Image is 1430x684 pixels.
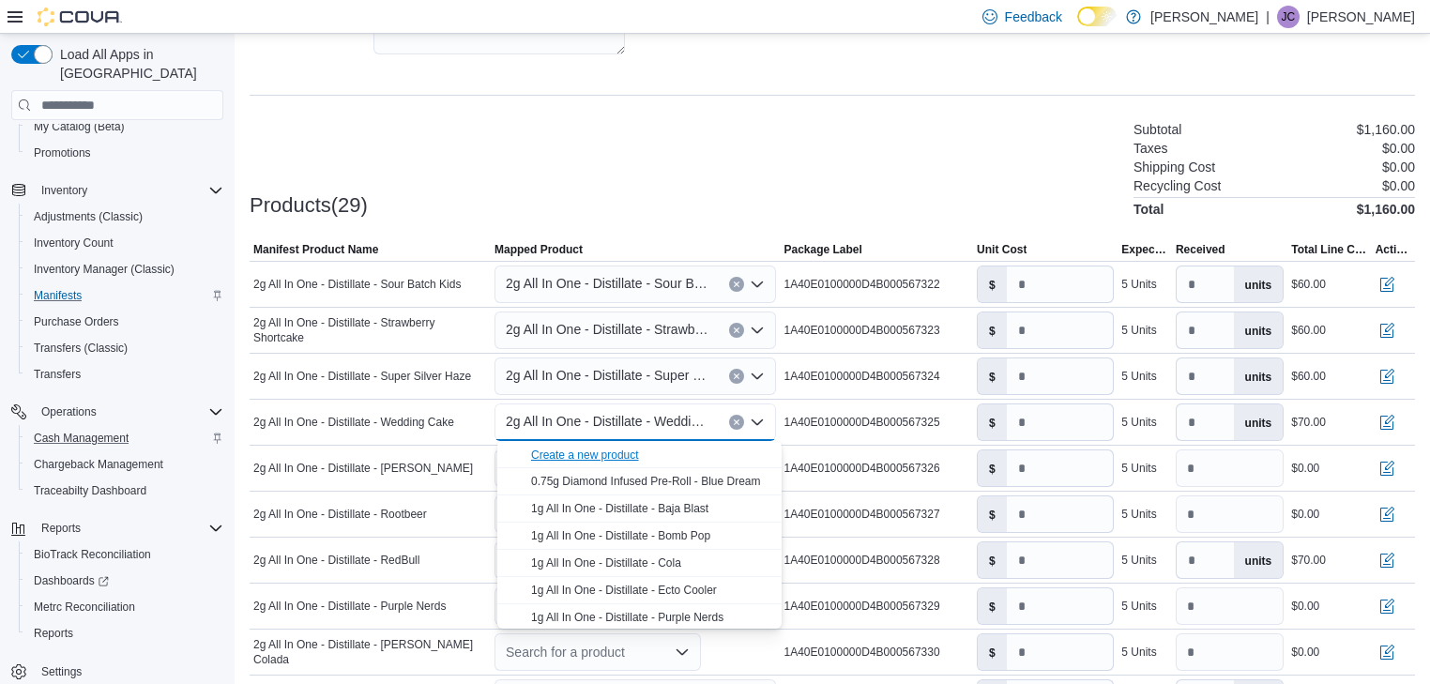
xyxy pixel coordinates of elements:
span: Chargeback Management [34,457,163,472]
h4: $1,160.00 [1357,202,1415,217]
div: $70.00 [1291,553,1326,568]
label: $ [978,312,1007,348]
button: Promotions [19,140,231,166]
button: Open list of options [675,645,690,660]
a: Manifests [26,284,89,307]
span: 2g All In One - Distillate - Super Silver Haze [253,369,471,384]
a: BioTrack Reconciliation [26,543,159,566]
span: My Catalog (Beta) [34,119,125,134]
span: Dashboards [26,570,223,592]
div: $60.00 [1291,277,1326,292]
span: Manifests [26,284,223,307]
button: 1g All In One - Distillate - Purple Nerds [497,604,782,631]
div: $0.00 [1291,461,1319,476]
h6: Shipping Cost [1133,160,1215,175]
span: Operations [34,401,223,423]
button: Create a new product [497,441,782,468]
span: Transfers [26,363,223,386]
span: 2g All In One - Distillate - Wedding Cake [506,410,710,433]
span: 1g All In One - Distillate - Baja Blast [531,502,708,515]
p: $0.00 [1382,160,1415,175]
label: units [1234,358,1284,394]
button: Operations [4,399,231,425]
button: My Catalog (Beta) [19,114,231,140]
h6: Taxes [1133,141,1168,156]
span: 1A40E0100000D4B000567323 [783,323,939,338]
label: $ [978,358,1007,394]
span: 2g All In One - Distillate - RedBull [253,553,419,568]
span: Manifest Product Name [253,242,378,257]
a: Adjustments (Classic) [26,205,150,228]
a: Promotions [26,142,99,164]
span: Transfers (Classic) [26,337,223,359]
input: Dark Mode [1077,7,1117,26]
div: Jasmine Craig [1277,6,1300,28]
button: Create a new product [531,448,639,463]
span: 1g All In One - Distillate - Bomb Pop [531,529,710,542]
button: BioTrack Reconciliation [19,541,231,568]
span: Cash Management [34,431,129,446]
span: Inventory Manager (Classic) [34,262,175,277]
button: Clear input [729,369,744,384]
button: Traceabilty Dashboard [19,478,231,504]
span: 2g All In One - Distillate - Strawberry Shortcake [506,318,710,341]
span: 2g All In One - Distillate - Super Silver Haze [506,364,710,387]
a: Dashboards [26,570,116,592]
label: units [1234,312,1284,348]
a: Cash Management [26,427,136,449]
div: 5 Units [1121,323,1156,338]
span: BioTrack Reconciliation [34,547,151,562]
span: Adjustments (Classic) [26,205,223,228]
div: $0.00 [1291,599,1319,614]
p: [PERSON_NAME] [1150,6,1258,28]
p: $0.00 [1382,141,1415,156]
div: 5 Units [1121,277,1156,292]
img: Cova [38,8,122,26]
button: 1g All In One - Distillate - Ecto Cooler [497,577,782,604]
span: 1g All In One - Distillate - Purple Nerds [531,611,723,624]
span: Purchase Orders [34,314,119,329]
span: 2g All In One - Distillate - Strawberry Shortcake [253,315,487,345]
span: 2g All In One - Distillate - Wedding Cake [253,415,454,430]
a: Reports [26,622,81,645]
span: Metrc Reconciliation [26,596,223,618]
span: 1g All In One - Distillate - Cola [531,556,681,570]
a: My Catalog (Beta) [26,115,132,138]
button: Close list of options [750,415,765,430]
span: Transfers [34,367,81,382]
span: Traceabilty Dashboard [34,483,146,498]
a: Metrc Reconciliation [26,596,143,618]
span: 2g All In One - Distillate - [PERSON_NAME] [253,461,473,476]
span: Settings [41,664,82,679]
button: Manifests [19,282,231,309]
span: 1A40E0100000D4B000567324 [783,369,939,384]
button: Reports [4,515,231,541]
span: Total Line Cost [1291,242,1367,257]
p: $1,160.00 [1357,122,1415,137]
div: $0.00 [1291,645,1319,660]
span: 1A40E0100000D4B000567328 [783,553,939,568]
label: $ [978,496,1007,532]
h6: Subtotal [1133,122,1181,137]
div: 5 Units [1121,507,1156,522]
button: Reports [34,517,88,540]
label: units [1234,266,1284,302]
button: Purchase Orders [19,309,231,335]
span: Inventory Manager (Classic) [26,258,223,281]
span: 2g All In One - Distillate - Rootbeer [253,507,427,522]
label: $ [978,588,1007,624]
span: Received [1176,242,1225,257]
button: Open list of options [750,277,765,292]
button: Inventory Manager (Classic) [19,256,231,282]
span: JC [1282,6,1296,28]
h3: Products(29) [250,194,368,217]
span: 2g All In One - Distillate - Sour Batch Kids [253,277,461,292]
span: 2g All In One - Distillate - Sour Batch Kids [506,272,710,295]
label: $ [978,634,1007,670]
span: Inventory Count [34,236,114,251]
span: Mapped Product [494,242,583,257]
span: Inventory Count [26,232,223,254]
button: Clear input [729,415,744,430]
span: Metrc Reconciliation [34,600,135,615]
a: Settings [34,661,89,683]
